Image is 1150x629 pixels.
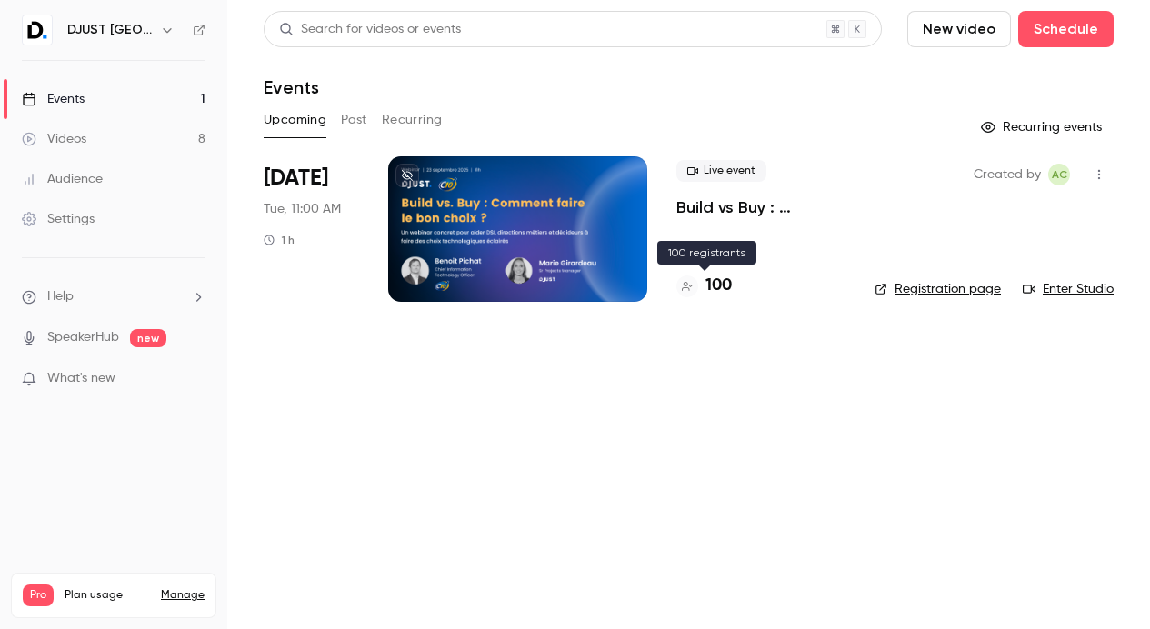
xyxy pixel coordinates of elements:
span: Help [47,287,74,306]
button: Past [341,105,367,135]
a: 100 [676,274,732,298]
span: Tue, 11:00 AM [264,200,341,218]
button: Recurring [382,105,443,135]
h4: 100 [705,274,732,298]
div: 1 h [264,233,295,247]
a: Manage [161,588,205,603]
div: Sep 23 Tue, 11:00 AM (Europe/Paris) [264,156,359,302]
span: AC [1052,164,1067,185]
span: Live event [676,160,766,182]
span: Aubéry Chauvin [1048,164,1070,185]
button: New video [907,11,1011,47]
h6: DJUST [GEOGRAPHIC_DATA] [67,21,153,39]
div: Settings [22,210,95,228]
button: Schedule [1018,11,1114,47]
h1: Events [264,76,319,98]
span: Plan usage [65,588,150,603]
button: Recurring events [973,113,1114,142]
div: Search for videos or events [279,20,461,39]
a: Enter Studio [1023,280,1114,298]
div: Audience [22,170,103,188]
span: [DATE] [264,164,328,193]
a: SpeakerHub [47,328,119,347]
a: Registration page [875,280,1001,298]
span: What's new [47,369,115,388]
iframe: Noticeable Trigger [184,371,205,387]
span: Created by [974,164,1041,185]
span: new [130,329,166,347]
a: Build vs Buy : comment faire le bon choix ? [676,196,845,218]
img: DJUST France [23,15,52,45]
li: help-dropdown-opener [22,287,205,306]
div: Events [22,90,85,108]
span: Pro [23,584,54,606]
button: Upcoming [264,105,326,135]
div: Videos [22,130,86,148]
